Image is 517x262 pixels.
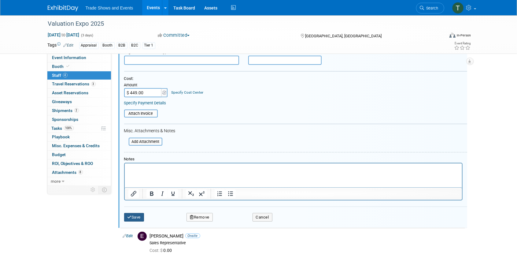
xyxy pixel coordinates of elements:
[52,152,66,157] span: Budget
[63,73,68,77] span: 4
[408,32,471,41] div: Event Format
[157,189,168,198] button: Italic
[124,157,463,162] div: Notes
[454,42,471,45] div: Event Rating
[156,32,192,39] button: Committed
[52,81,96,86] span: Travel Reservations
[130,42,140,49] div: B2C
[47,159,111,168] a: ROI, Objectives & ROO
[47,151,111,159] a: Budget
[91,82,96,86] span: 3
[47,142,111,150] a: Misc. Expenses & Credits
[424,6,438,10] span: Search
[67,65,70,68] i: Booth reservation complete
[416,3,444,13] a: Search
[52,99,72,104] span: Giveaways
[51,179,61,184] span: more
[47,80,111,88] a: Travel Reservations3
[142,42,155,49] div: Tier 1
[124,83,168,88] div: Amount
[64,43,74,47] a: Edit
[48,42,74,49] td: Tags
[52,64,71,69] span: Booth
[225,189,236,198] button: Bullet list
[456,33,471,38] div: In-Person
[52,126,74,131] span: Tasks
[150,248,164,253] span: Cost: $
[186,213,213,222] button: Remove
[64,126,74,130] span: 100%
[186,189,196,198] button: Subscript
[48,32,80,38] span: [DATE] [DATE]
[47,168,111,177] a: Attachments8
[150,241,463,245] div: Sales Representative
[52,55,87,60] span: Event Information
[98,186,111,194] td: Toggle Event Tabs
[150,248,175,253] span: 0.00
[47,62,111,71] a: Booth
[88,186,99,194] td: Personalize Event Tab Strip
[150,233,463,239] div: [PERSON_NAME]
[47,54,111,62] a: Event Information
[449,33,456,38] img: Format-Inperson.png
[47,133,111,141] a: Playbook
[61,32,67,37] span: to
[197,189,207,198] button: Superscript
[46,18,435,29] div: Valuation Expo 2025
[52,108,79,113] span: Shipments
[47,89,111,97] a: Asset Reservations
[123,234,133,238] a: Edit
[305,34,382,38] span: [GEOGRAPHIC_DATA], [GEOGRAPHIC_DATA]
[52,90,89,95] span: Asset Reservations
[47,177,111,186] a: more
[78,170,83,174] span: 8
[52,143,100,148] span: Misc. Expenses & Credits
[128,189,139,198] button: Insert/edit link
[48,5,78,11] img: ExhibitDay
[146,189,157,198] button: Bold
[81,33,94,37] span: (3 days)
[52,170,83,175] span: Attachments
[215,189,225,198] button: Numbered list
[124,213,144,222] button: Save
[171,90,203,95] a: Specify Cost Center
[185,234,200,238] span: Onsite
[47,71,111,80] a: Staff4
[47,124,111,133] a: Tasks100%
[125,163,462,187] iframe: Rich Text Area
[124,101,166,105] a: Specify Payment Details
[52,117,79,122] span: Sponsorships
[86,6,133,10] span: Trade Shows and Events
[168,189,178,198] button: Underline
[117,42,127,49] div: B2B
[79,42,99,49] div: Appraisal
[47,98,111,106] a: Giveaways
[101,42,115,49] div: Booth
[47,115,111,124] a: Sponsorships
[253,213,272,222] button: Cancel
[124,128,467,134] div: Misc. Attachments & Notes
[138,232,147,241] img: E.jpg
[52,73,68,78] span: Staff
[52,161,93,166] span: ROI, Objectives & ROO
[74,108,79,113] span: 2
[52,134,70,139] span: Playbook
[452,2,464,14] img: Tiff Wagner
[124,76,467,81] div: Cost:
[47,107,111,115] a: Shipments2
